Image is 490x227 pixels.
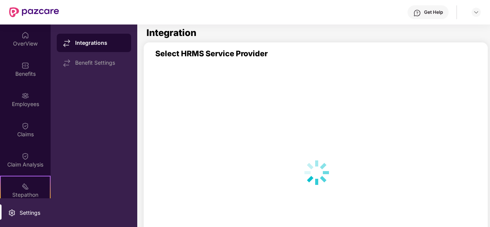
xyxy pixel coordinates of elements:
img: svg+xml;base64,PHN2ZyBpZD0iQ2xhaW0iIHhtbG5zPSJodHRwOi8vd3d3LnczLm9yZy8yMDAwL3N2ZyIgd2lkdGg9IjIwIi... [21,152,29,160]
img: svg+xml;base64,PHN2ZyBpZD0iSGVscC0zMngzMiIgeG1sbnM9Imh0dHA6Ly93d3cudzMub3JnLzIwMDAvc3ZnIiB3aWR0aD... [413,9,421,17]
div: Integrations [75,39,125,47]
img: svg+xml;base64,PHN2ZyB4bWxucz0iaHR0cDovL3d3dy53My5vcmcvMjAwMC9zdmciIHdpZHRoPSIyMSIgaGVpZ2h0PSIyMC... [21,183,29,190]
div: Settings [17,209,43,217]
img: svg+xml;base64,PHN2ZyB4bWxucz0iaHR0cDovL3d3dy53My5vcmcvMjAwMC9zdmciIHdpZHRoPSIxNy44MzIiIGhlaWdodD... [63,59,71,67]
div: Get Help [424,9,443,15]
img: svg+xml;base64,PHN2ZyBpZD0iQmVuZWZpdHMiIHhtbG5zPSJodHRwOi8vd3d3LnczLm9yZy8yMDAwL3N2ZyIgd2lkdGg9Ij... [21,62,29,69]
img: svg+xml;base64,PHN2ZyBpZD0iRW1wbG95ZWVzIiB4bWxucz0iaHR0cDovL3d3dy53My5vcmcvMjAwMC9zdmciIHdpZHRoPS... [21,92,29,100]
img: New Pazcare Logo [9,7,59,17]
div: Benefit Settings [75,60,125,66]
img: svg+xml;base64,PHN2ZyBpZD0iU2V0dGluZy0yMHgyMCIgeG1sbnM9Imh0dHA6Ly93d3cudzMub3JnLzIwMDAvc3ZnIiB3aW... [8,209,16,217]
h1: Integration [146,28,196,38]
img: svg+xml;base64,PHN2ZyBpZD0iSG9tZSIgeG1sbnM9Imh0dHA6Ly93d3cudzMub3JnLzIwMDAvc3ZnIiB3aWR0aD0iMjAiIG... [21,31,29,39]
img: svg+xml;base64,PHN2ZyB4bWxucz0iaHR0cDovL3d3dy53My5vcmcvMjAwMC9zdmciIHdpZHRoPSIxNy44MzIiIGhlaWdodD... [63,39,71,47]
img: svg+xml;base64,PHN2ZyBpZD0iRHJvcGRvd24tMzJ4MzIiIHhtbG5zPSJodHRwOi8vd3d3LnczLm9yZy8yMDAwL3N2ZyIgd2... [473,9,479,15]
img: svg+xml;base64,PHN2ZyBpZD0iQ2xhaW0iIHhtbG5zPSJodHRwOi8vd3d3LnczLm9yZy8yMDAwL3N2ZyIgd2lkdGg9IjIwIi... [21,122,29,130]
div: Stepathon [1,191,50,199]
